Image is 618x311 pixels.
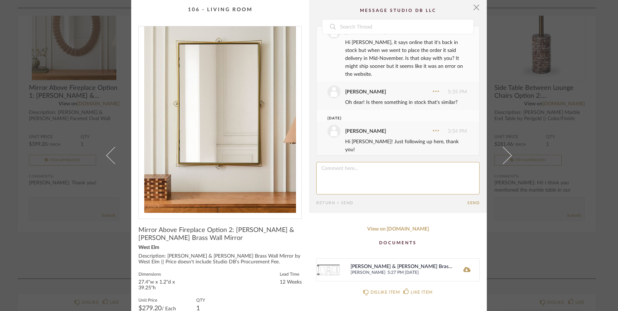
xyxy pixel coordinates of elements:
[345,39,467,78] div: Hi [PERSON_NAME], it says online that it's back in stock but when we went to place the order it s...
[370,289,400,296] div: DISLIKE ITEM
[345,127,386,135] div: [PERSON_NAME]
[351,270,386,276] span: [PERSON_NAME]
[138,245,302,251] div: West Elm
[327,125,467,138] div: 3:54 PM
[345,138,467,154] div: Hi [PERSON_NAME]! Just following up here, thank you!
[280,280,302,285] div: 12 Weeks
[316,226,480,232] a: View on [DOMAIN_NAME]
[139,26,301,213] div: 0
[138,297,176,303] label: Unit Price
[196,297,205,303] label: QTY
[351,264,452,270] div: [PERSON_NAME] & [PERSON_NAME] Brass Wall Mirror Elevation.png
[327,116,454,121] div: [DATE]
[139,26,301,213] img: 35751a61-6401-4c30-bec0-b8a7f340c7fa_1000x1000.jpg
[327,86,467,98] div: 5:35 PM
[138,254,302,265] div: Description: [PERSON_NAME] & [PERSON_NAME] Brass Wall Mirror by West Elm || Price doesn't include...
[138,271,182,277] label: Dimensions
[138,280,182,291] div: 27.4"w x 1.2"d x 39.25"h
[411,289,432,296] div: LIKE ITEM
[138,226,302,242] span: Mirror Above Fireplace Option 2: [PERSON_NAME] & [PERSON_NAME] Brass Wall Mirror
[467,201,480,205] button: Send
[316,201,467,205] div: Return = Send
[317,259,340,281] img: d85b7000-4f1e-4a3b-b6c5-a393cfc0748e_64x64.jpg
[339,19,473,34] input: Search Thread
[345,98,467,106] div: Oh dear! Is there something in stock that's similar?
[387,270,452,276] span: 5:27 PM [DATE]
[345,88,386,96] div: [PERSON_NAME]
[280,271,302,277] label: Lead Time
